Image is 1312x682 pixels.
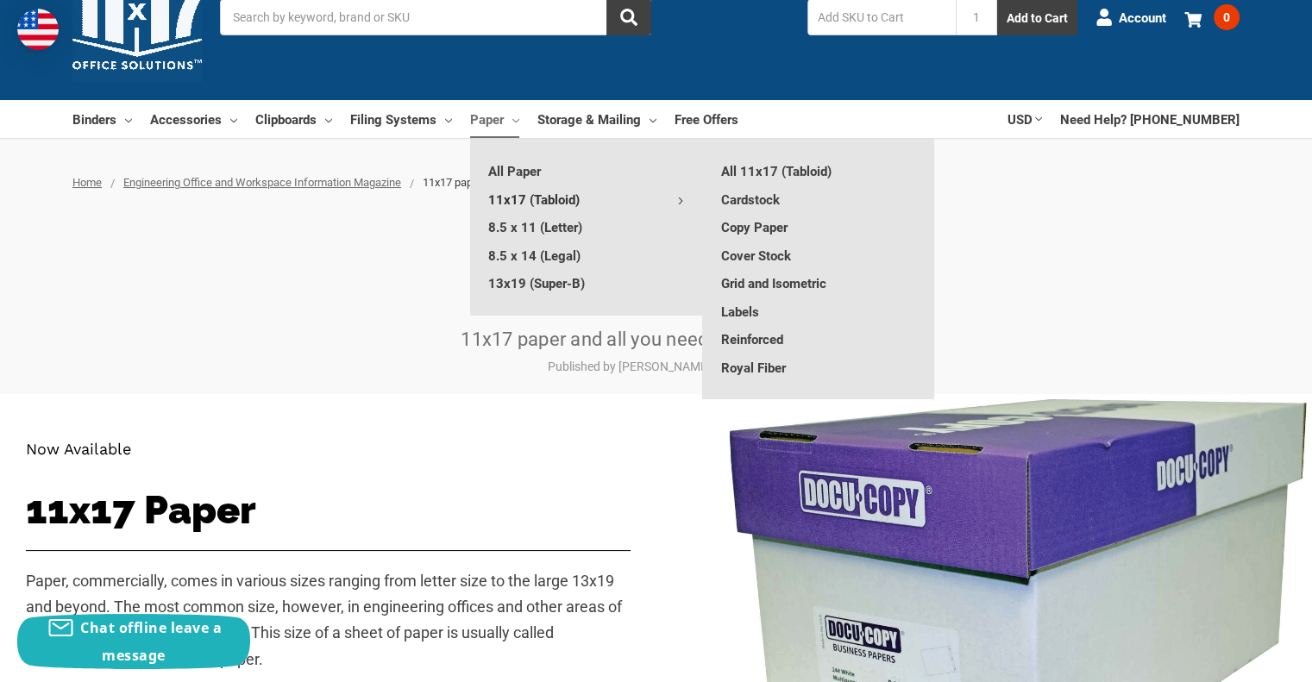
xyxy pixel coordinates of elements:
[72,176,102,189] a: Home
[703,297,934,325] a: Labels
[1119,8,1166,28] span: Account
[17,614,250,669] button: Chat offline leave a message
[470,185,702,213] a: 11x17 (Tabloid)
[26,487,631,533] h1: 11x17 Paper
[423,176,643,189] span: 11x17 paper and all you need to know about it
[1214,4,1240,30] span: 0
[703,213,934,241] a: Copy Paper
[470,213,702,241] a: 8.5 x 11 (Letter)
[537,100,656,138] a: Storage & Mailing
[17,9,59,50] img: duty and tax information for United States
[470,100,519,138] a: Paper
[72,100,132,138] a: Binders
[255,100,332,138] a: Clipboards
[123,176,401,189] a: Engineering Office and Workspace Information Magazine
[150,100,237,138] a: Accessories
[311,358,1001,376] p: Published by [PERSON_NAME] on [DATE]
[675,100,738,138] a: Free Offers
[703,157,934,185] a: All 11x17 (Tabloid)
[461,328,851,350] a: 11x17 paper and all you need to know about it
[703,185,934,213] a: Cardstock
[1008,100,1042,138] a: USD
[703,325,934,353] a: Reinforced
[26,440,131,458] span: Now Available
[1060,100,1240,138] a: Need Help? [PHONE_NUMBER]
[703,354,934,381] a: Royal Fiber
[80,618,222,665] span: Chat offline leave a message
[470,269,702,297] a: 13x19 (Super-B)
[470,241,702,269] a: 8.5 x 14 (Legal)
[703,241,934,269] a: Cover Stock
[26,572,622,668] span: Paper, commercially, comes in various sizes ranging from letter size to the large 13x19 and beyon...
[350,100,452,138] a: Filing Systems
[703,269,934,297] a: Grid and Isometric
[470,157,702,185] a: All Paper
